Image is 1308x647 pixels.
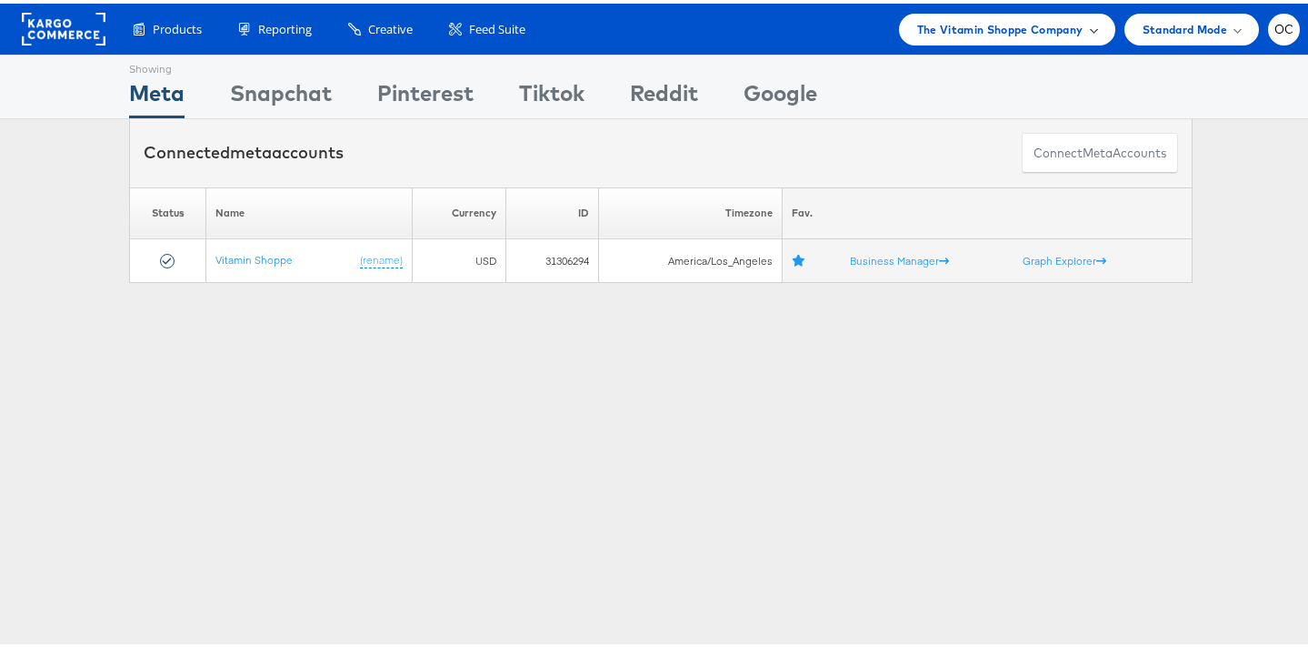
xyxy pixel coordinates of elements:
[506,184,599,236] th: ID
[599,184,782,236] th: Timezone
[412,184,506,236] th: Currency
[1022,129,1178,170] button: ConnectmetaAccounts
[206,184,412,236] th: Name
[469,17,525,35] span: Feed Suite
[258,17,312,35] span: Reporting
[1083,141,1113,158] span: meta
[1274,20,1294,32] span: OC
[360,249,403,265] a: (rename)
[850,250,949,264] a: Business Manager
[1143,16,1227,35] span: Standard Mode
[215,249,293,263] a: Vitamin Shoppe
[230,74,332,115] div: Snapchat
[917,16,1083,35] span: The Vitamin Shoppe Company
[129,74,185,115] div: Meta
[1023,250,1106,264] a: Graph Explorer
[519,74,584,115] div: Tiktok
[153,17,202,35] span: Products
[230,138,272,159] span: meta
[744,74,817,115] div: Google
[630,74,698,115] div: Reddit
[129,52,185,74] div: Showing
[144,137,344,161] div: Connected accounts
[368,17,413,35] span: Creative
[377,74,474,115] div: Pinterest
[599,236,782,279] td: America/Los_Angeles
[130,184,206,236] th: Status
[506,236,599,279] td: 31306294
[412,236,506,279] td: USD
